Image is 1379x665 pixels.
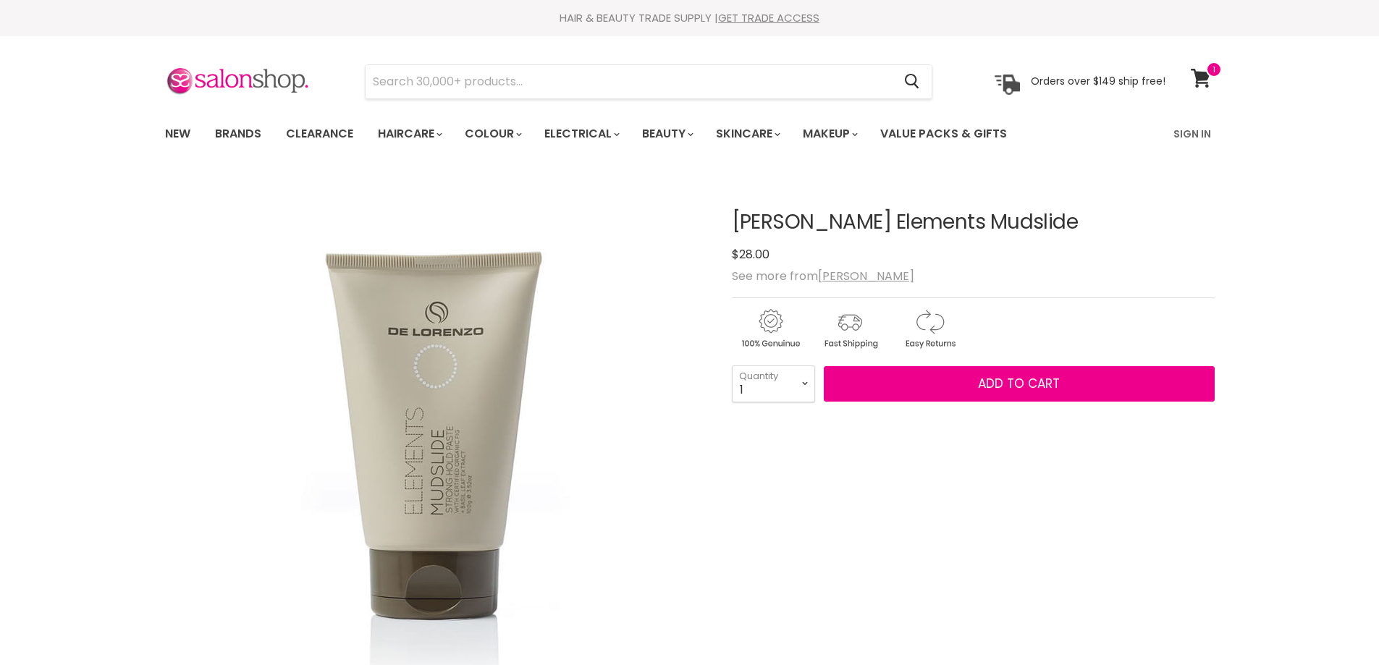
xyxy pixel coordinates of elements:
[732,365,815,402] select: Quantity
[631,119,702,149] a: Beauty
[367,119,451,149] a: Haircare
[732,268,914,284] span: See more from
[366,65,893,98] input: Search
[811,307,888,351] img: shipping.gif
[869,119,1018,149] a: Value Packs & Gifts
[454,119,531,149] a: Colour
[1165,119,1220,149] a: Sign In
[732,211,1215,234] h1: [PERSON_NAME] Elements Mudslide
[792,119,866,149] a: Makeup
[154,119,201,149] a: New
[154,113,1092,155] ul: Main menu
[732,246,769,263] span: $28.00
[824,366,1215,402] button: Add to cart
[705,119,789,149] a: Skincare
[365,64,932,99] form: Product
[978,375,1060,392] span: Add to cart
[147,11,1233,25] div: HAIR & BEAUTY TRADE SUPPLY |
[1031,75,1165,88] p: Orders over $149 ship free!
[534,119,628,149] a: Electrical
[893,65,932,98] button: Search
[275,119,364,149] a: Clearance
[147,113,1233,155] nav: Main
[891,307,968,351] img: returns.gif
[818,268,914,284] a: [PERSON_NAME]
[718,10,819,25] a: GET TRADE ACCESS
[204,119,272,149] a: Brands
[732,307,809,351] img: genuine.gif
